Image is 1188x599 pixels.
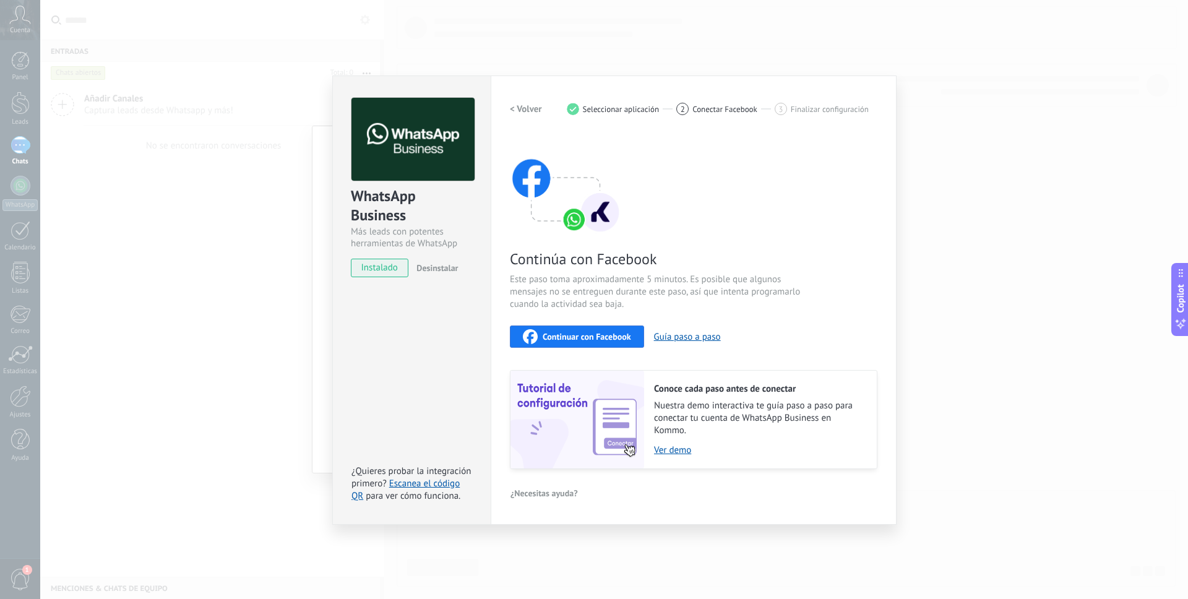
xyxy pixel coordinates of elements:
[351,186,473,226] div: WhatsApp Business
[1174,285,1187,313] span: Copilot
[366,490,460,502] span: para ver cómo funciona.
[510,135,621,234] img: connect with facebook
[510,484,579,502] button: ¿Necesitas ayuda?
[583,105,660,114] span: Seleccionar aplicación
[510,274,804,311] span: Este paso toma aproximadamente 5 minutos. Es posible que algunos mensajes no se entreguen durante...
[681,104,685,114] span: 2
[510,98,542,120] button: < Volver
[510,489,578,498] span: ¿Necesitas ayuda?
[351,98,475,181] img: logo_main.png
[351,478,460,502] a: Escanea el código QR
[654,331,721,343] button: Guía paso a paso
[654,444,864,456] a: Ver demo
[351,259,408,277] span: instalado
[351,465,471,489] span: ¿Quieres probar la integración primero?
[510,103,542,115] h2: < Volver
[692,105,757,114] span: Conectar Facebook
[351,226,473,249] div: Más leads con potentes herramientas de WhatsApp
[510,249,804,269] span: Continúa con Facebook
[654,383,864,395] h2: Conoce cada paso antes de conectar
[778,104,783,114] span: 3
[510,325,644,348] button: Continuar con Facebook
[411,259,458,277] button: Desinstalar
[543,332,631,341] span: Continuar con Facebook
[654,400,864,437] span: Nuestra demo interactiva te guía paso a paso para conectar tu cuenta de WhatsApp Business en Kommo.
[416,262,458,274] span: Desinstalar
[791,105,869,114] span: Finalizar configuración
